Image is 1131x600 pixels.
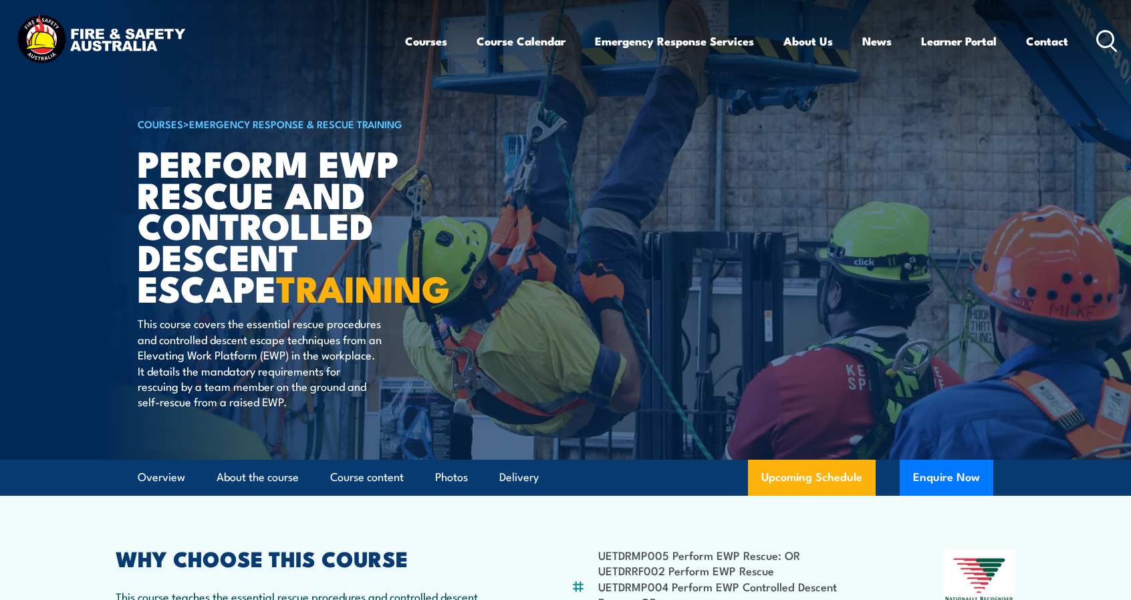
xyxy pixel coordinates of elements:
[276,259,450,315] strong: TRAINING
[783,23,833,59] a: About Us
[138,116,183,131] a: COURSES
[138,116,468,132] h6: >
[405,23,447,59] a: Courses
[138,315,382,409] p: This course covers the essential rescue procedures and controlled descent escape techniques from ...
[499,460,539,495] a: Delivery
[748,460,876,496] a: Upcoming Schedule
[1026,23,1068,59] a: Contact
[900,460,993,496] button: Enquire Now
[598,563,878,578] li: UETDRRF002 Perform EWP Rescue
[598,547,878,563] li: UETDRMP005 Perform EWP Rescue: OR
[862,23,892,59] a: News
[435,460,468,495] a: Photos
[921,23,997,59] a: Learner Portal
[330,460,404,495] a: Course content
[138,147,468,303] h1: Perform EWP Rescue and Controlled Descent Escape
[189,116,402,131] a: Emergency Response & Rescue Training
[217,460,299,495] a: About the course
[595,23,754,59] a: Emergency Response Services
[116,549,506,567] h2: WHY CHOOSE THIS COURSE
[138,460,185,495] a: Overview
[477,23,565,59] a: Course Calendar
